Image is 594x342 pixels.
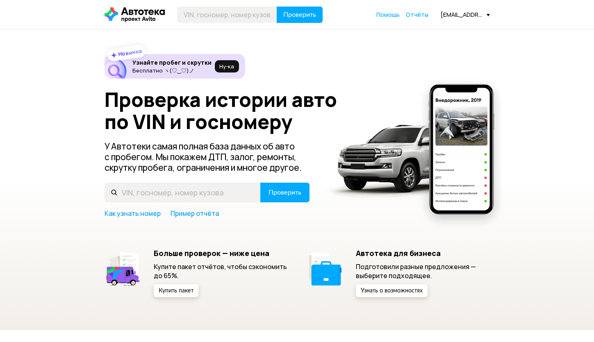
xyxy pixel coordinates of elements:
[356,262,490,280] p: Подготовили разные предложения — выберите подходящее.
[260,183,310,202] button: Проверить
[132,67,212,74] p: Бесплатно ヽ(♡‿♡)ノ
[171,209,219,218] a: Пример отчёта
[361,288,423,294] span: Узнать о возможностях
[117,47,142,58] strong: Новинка
[441,11,490,18] div: [EMAIL_ADDRESS][DOMAIN_NAME]
[277,7,323,23] button: Проверить
[105,88,349,133] h1: Проверка истории авто по VIN и госномеру
[219,63,234,70] span: Ну‑ка
[154,249,288,258] h5: Больше проверок — ниже цена
[406,11,428,18] span: Отчёты
[376,11,400,19] a: Помощь
[177,7,277,23] input: VIN, госномер, номер кузова
[105,141,310,173] p: У Автотеки самая полная база данных об авто с пробегом. Мы покажем ДТП, залог, ремонты, скрутку п...
[376,11,400,18] span: Помощь
[356,249,490,258] h5: Автотека для бизнеса
[154,262,288,280] p: Купите пакет отчётов, чтобы сэкономить до 65%.
[269,189,301,196] span: Проверить
[356,284,428,297] button: Узнать о возможностях
[132,59,212,66] h6: Узнайте пробег и скрутки
[154,284,198,297] button: Купить пакет
[283,11,316,18] span: Проверить
[105,183,261,202] input: VIN, госномер, номер кузова
[105,209,161,218] a: Как узнать номер
[406,11,428,19] a: Отчёты
[159,288,193,294] span: Купить пакет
